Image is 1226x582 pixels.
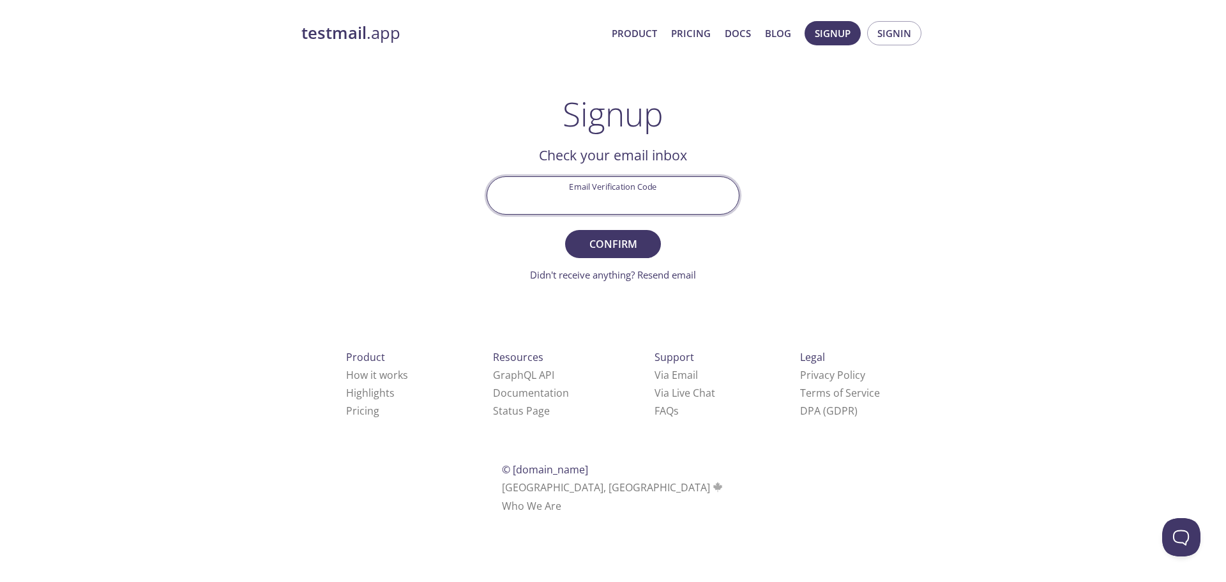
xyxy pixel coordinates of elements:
a: GraphQL API [493,368,554,382]
a: Didn't receive anything? Resend email [530,268,696,281]
span: Support [655,350,694,364]
a: Highlights [346,386,395,400]
button: Signup [805,21,861,45]
span: © [DOMAIN_NAME] [502,463,588,477]
a: Pricing [671,25,711,42]
span: Signin [877,25,911,42]
a: Pricing [346,404,379,418]
button: Signin [867,21,921,45]
a: FAQ [655,404,679,418]
a: Docs [725,25,751,42]
a: Product [612,25,657,42]
a: Who We Are [502,499,561,513]
span: Signup [815,25,851,42]
a: Blog [765,25,791,42]
a: Status Page [493,404,550,418]
a: testmail.app [301,22,602,44]
strong: testmail [301,22,367,44]
a: Terms of Service [800,386,880,400]
a: How it works [346,368,408,382]
a: Documentation [493,386,569,400]
iframe: Help Scout Beacon - Open [1162,518,1200,556]
a: Via Live Chat [655,386,715,400]
span: s [674,404,679,418]
a: Privacy Policy [800,368,865,382]
a: Via Email [655,368,698,382]
button: Confirm [565,230,661,258]
span: Legal [800,350,825,364]
span: Product [346,350,385,364]
span: [GEOGRAPHIC_DATA], [GEOGRAPHIC_DATA] [502,480,725,494]
span: Confirm [579,235,647,253]
h2: Check your email inbox [487,144,739,166]
h1: Signup [563,95,663,133]
span: Resources [493,350,543,364]
a: DPA (GDPR) [800,404,858,418]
